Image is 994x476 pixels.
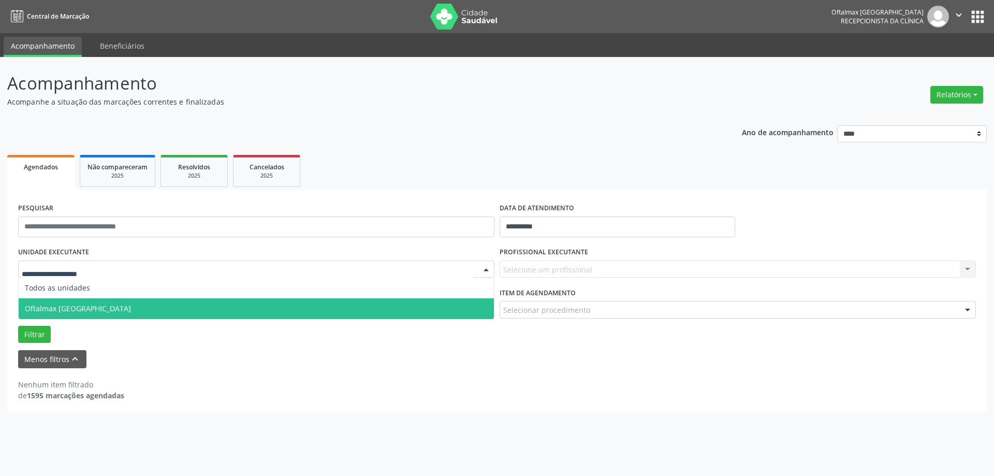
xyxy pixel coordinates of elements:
[250,163,284,171] span: Cancelados
[7,70,693,96] p: Acompanhamento
[27,391,124,400] strong: 1595 marcações agendadas
[742,125,834,138] p: Ano de acompanhamento
[69,353,81,365] i: keyboard_arrow_up
[18,390,124,401] div: de
[503,305,590,315] span: Selecionar procedimento
[87,172,148,180] div: 2025
[831,8,924,17] div: Oftalmax [GEOGRAPHIC_DATA]
[953,9,964,21] i: 
[4,37,82,57] a: Acompanhamento
[18,379,124,390] div: Nenhum item filtrado
[841,17,924,25] span: Recepcionista da clínica
[927,6,949,27] img: img
[500,244,588,261] label: PROFISSIONAL EXECUTANTE
[178,163,210,171] span: Resolvidos
[25,283,90,293] span: Todos as unidades
[241,172,293,180] div: 2025
[87,163,148,171] span: Não compareceram
[18,200,53,217] label: PESQUISAR
[168,172,220,180] div: 2025
[18,326,51,343] button: Filtrar
[930,86,983,104] button: Relatórios
[949,6,969,27] button: 
[24,163,58,171] span: Agendados
[7,8,89,25] a: Central de Marcação
[18,350,86,368] button: Menos filtroskeyboard_arrow_up
[7,96,693,107] p: Acompanhe a situação das marcações correntes e finalizadas
[25,304,131,313] span: Oftalmax [GEOGRAPHIC_DATA]
[93,37,152,55] a: Beneficiários
[969,8,987,26] button: apps
[500,285,576,301] label: Item de agendamento
[27,12,89,21] span: Central de Marcação
[500,200,574,217] label: DATA DE ATENDIMENTO
[18,244,89,261] label: UNIDADE EXECUTANTE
